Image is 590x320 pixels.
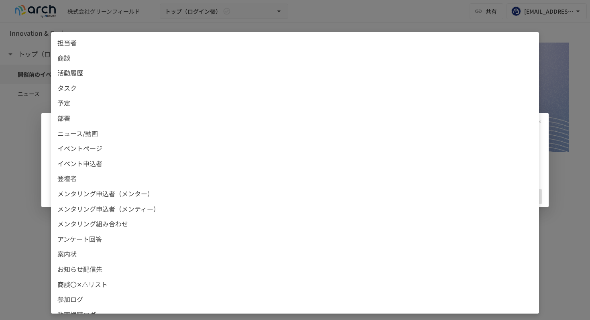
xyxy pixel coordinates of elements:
[57,189,533,199] span: メンタリング申込者（メンター）
[57,128,533,139] span: ニュース/動画
[57,143,533,154] span: イベントページ
[57,38,533,48] span: 担当者
[57,204,533,214] span: メンタリング申込者（メンティー）
[57,310,533,320] span: 動画視聴ログ
[57,98,533,108] span: 予定
[57,83,533,94] span: タスク
[57,68,533,78] span: 活動履歴
[57,53,533,63] span: 商談
[57,294,533,305] span: 参加ログ
[57,219,533,229] span: メンタリング組み合わせ
[57,264,533,275] span: お知らせ配信先
[57,159,533,169] span: イベント申込者
[57,113,533,124] span: 部署
[57,234,533,245] span: アンケート回答
[57,249,533,259] span: 案内状
[57,173,533,184] span: 登壇者
[57,279,533,290] span: 商談〇✕△リスト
